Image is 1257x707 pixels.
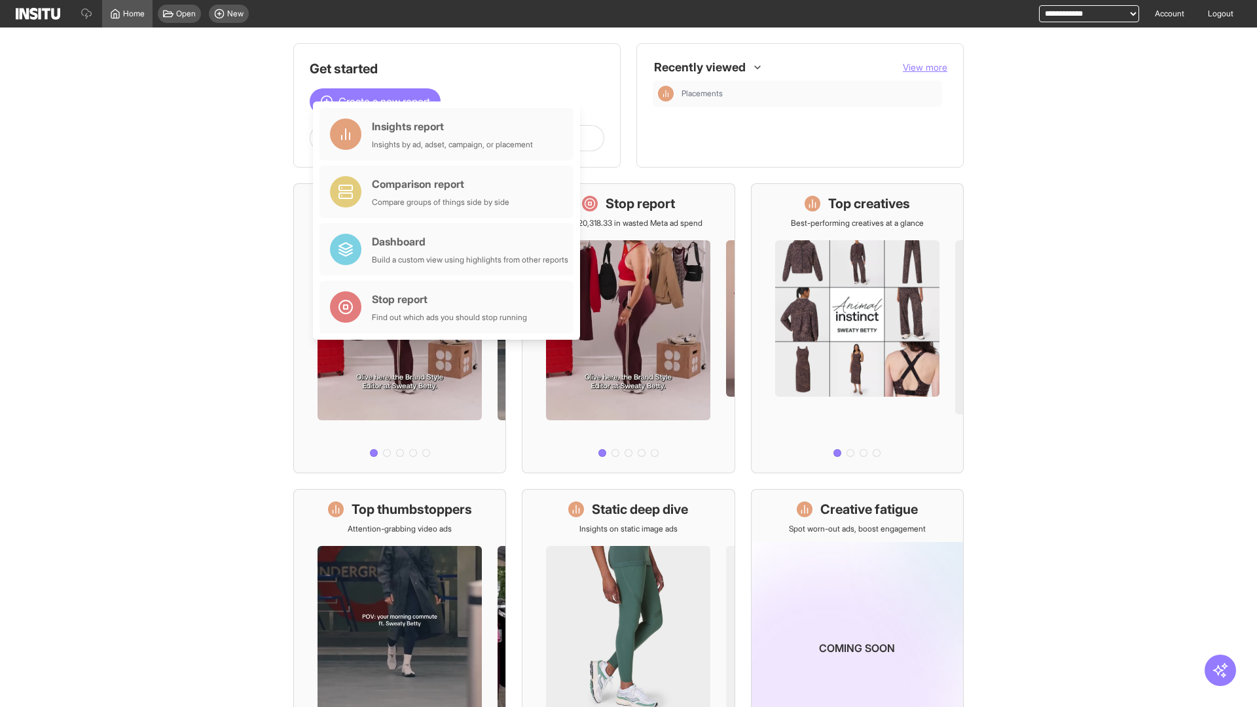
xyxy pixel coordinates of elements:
[828,194,910,213] h1: Top creatives
[348,524,452,534] p: Attention-grabbing video ads
[791,218,924,228] p: Best-performing creatives at a glance
[592,500,688,518] h1: Static deep dive
[310,88,441,115] button: Create a new report
[352,500,472,518] h1: Top thumbstoppers
[579,524,678,534] p: Insights on static image ads
[16,8,60,20] img: Logo
[293,183,506,473] a: What's live nowSee all active ads instantly
[372,312,527,323] div: Find out which ads you should stop running
[372,197,509,208] div: Compare groups of things side by side
[372,176,509,192] div: Comparison report
[310,60,604,78] h1: Get started
[658,86,674,101] div: Insights
[555,218,702,228] p: Save £20,318.33 in wasted Meta ad spend
[338,94,430,109] span: Create a new report
[522,183,735,473] a: Stop reportSave £20,318.33 in wasted Meta ad spend
[903,62,947,73] span: View more
[606,194,675,213] h1: Stop report
[176,9,196,19] span: Open
[903,61,947,74] button: View more
[372,139,533,150] div: Insights by ad, adset, campaign, or placement
[682,88,723,99] span: Placements
[682,88,937,99] span: Placements
[372,255,568,265] div: Build a custom view using highlights from other reports
[123,9,145,19] span: Home
[372,118,533,134] div: Insights report
[751,183,964,473] a: Top creativesBest-performing creatives at a glance
[372,291,527,307] div: Stop report
[372,234,568,249] div: Dashboard
[227,9,244,19] span: New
